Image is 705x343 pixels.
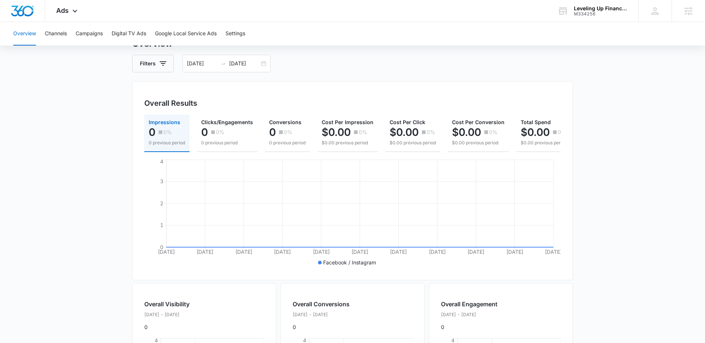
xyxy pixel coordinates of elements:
[112,22,146,46] button: Digital TV Ads
[293,311,350,318] p: [DATE] - [DATE]
[144,311,189,318] p: [DATE] - [DATE]
[149,140,185,146] p: 0 previous period
[452,140,505,146] p: $0.00 previous period
[351,249,368,255] tspan: [DATE]
[160,178,163,184] tspan: 3
[293,300,350,331] div: 0
[155,22,217,46] button: Google Local Service Ads
[441,311,498,318] p: [DATE] - [DATE]
[452,119,505,125] span: Cost Per Conversion
[429,249,446,255] tspan: [DATE]
[390,119,425,125] span: Cost Per Click
[201,126,208,138] p: 0
[467,249,484,255] tspan: [DATE]
[521,126,550,138] p: $0.00
[322,140,373,146] p: $0.00 previous period
[452,126,481,138] p: $0.00
[160,244,163,250] tspan: 0
[201,119,253,125] span: Clicks/Engagements
[489,130,498,135] p: 0%
[521,119,551,125] span: Total Spend
[274,249,291,255] tspan: [DATE]
[323,259,376,266] p: Facebook / Instagram
[132,55,174,72] button: Filters
[225,22,245,46] button: Settings
[144,300,189,331] div: 0
[196,249,213,255] tspan: [DATE]
[76,22,103,46] button: Campaigns
[322,126,351,138] p: $0.00
[144,300,189,308] h2: Overall Visibility
[13,22,36,46] button: Overview
[269,119,301,125] span: Conversions
[293,300,350,308] h2: Overall Conversions
[149,126,155,138] p: 0
[574,11,628,17] div: account id
[390,249,407,255] tspan: [DATE]
[427,130,435,135] p: 0%
[441,300,498,331] div: 0
[235,249,252,255] tspan: [DATE]
[158,249,175,255] tspan: [DATE]
[284,130,292,135] p: 0%
[229,59,260,68] input: End date
[201,140,253,146] p: 0 previous period
[313,249,330,255] tspan: [DATE]
[390,126,419,138] p: $0.00
[359,130,367,135] p: 0%
[144,98,197,109] h3: Overall Results
[160,200,163,206] tspan: 2
[187,59,217,68] input: Start date
[521,140,567,146] p: $0.00 previous period
[545,249,562,255] tspan: [DATE]
[269,140,305,146] p: 0 previous period
[269,126,276,138] p: 0
[220,61,226,66] span: to
[216,130,224,135] p: 0%
[163,130,172,135] p: 0%
[160,222,163,228] tspan: 1
[322,119,373,125] span: Cost Per Impression
[149,119,180,125] span: Impressions
[220,61,226,66] span: swap-right
[45,22,67,46] button: Channels
[160,158,163,165] tspan: 4
[574,6,628,11] div: account name
[441,300,498,308] h2: Overall Engagement
[558,130,566,135] p: 0%
[390,140,436,146] p: $0.00 previous period
[506,249,523,255] tspan: [DATE]
[56,7,69,14] span: Ads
